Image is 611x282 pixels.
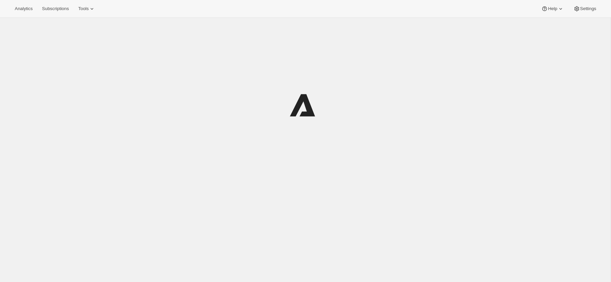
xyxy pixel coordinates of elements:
span: Settings [580,6,596,11]
button: Settings [569,4,600,13]
button: Help [537,4,568,13]
button: Tools [74,4,99,13]
span: Subscriptions [42,6,69,11]
span: Analytics [15,6,33,11]
button: Analytics [11,4,37,13]
button: Subscriptions [38,4,73,13]
span: Help [548,6,557,11]
span: Tools [78,6,89,11]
